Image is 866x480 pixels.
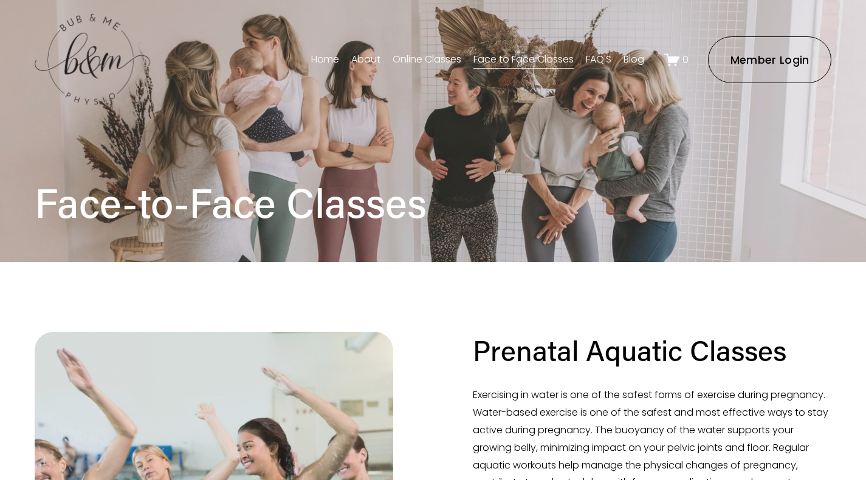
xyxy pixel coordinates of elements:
a: Home [311,50,339,70]
a: 0 items in cart [664,52,689,67]
ms-portal-inner: Member Login [730,52,809,67]
a: FAQ'S [586,50,611,70]
h1: Face-to-Face Classes [35,177,433,228]
span: 0 [682,53,689,67]
a: Face to Face Classes [473,50,574,70]
img: bubandme [35,13,150,107]
a: About [351,50,380,70]
a: Blog [624,50,644,70]
a: Online Classes [393,50,461,70]
h2: Prenatal Aquatic Classes [473,331,786,368]
a: Member Login [708,36,831,83]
